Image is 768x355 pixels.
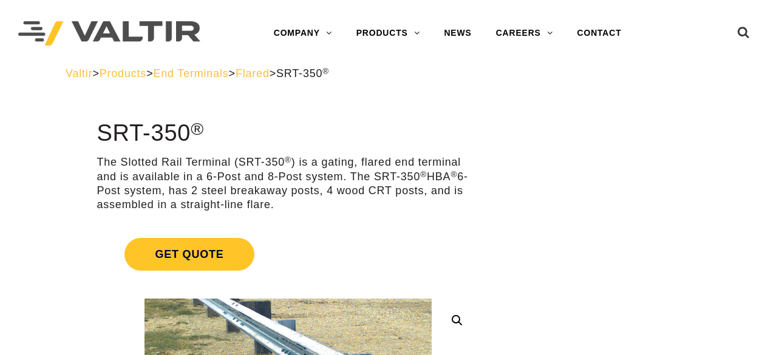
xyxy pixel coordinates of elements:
a: CONTACT [565,21,634,46]
sup: ® [285,155,291,164]
a: Valtir [66,67,92,79]
sup: ® [322,67,329,76]
sup: ® [450,170,457,179]
a: End Terminals [153,67,228,79]
a: NEWS [432,21,483,46]
span: SRT-350 [276,67,329,79]
img: Valtir [18,21,200,46]
p: The Slotted Rail Terminal (SRT-350 ) is a gating, flared end terminal and is available in a 6-Pos... [97,155,479,212]
sup: ® [191,119,204,138]
a: PRODUCTS [344,21,432,46]
span: Get Quote [124,238,254,271]
div: > > > > [66,67,702,81]
a: Flared [236,67,270,79]
a: Get Quote [97,223,479,285]
a: COMPANY [262,21,344,46]
sup: ® [420,170,427,179]
a: CAREERS [484,21,565,46]
h1: SRT-350 [97,121,479,146]
a: Products [100,67,146,79]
